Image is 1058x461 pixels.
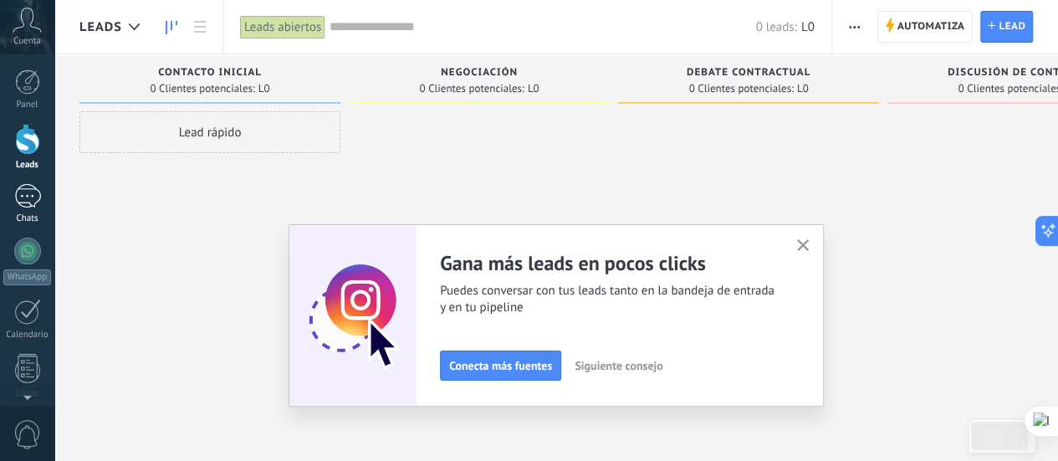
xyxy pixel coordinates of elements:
[440,283,776,316] span: Puedes conversar con tus leads tanto en la bandeja de entrada y en tu pipeline
[440,351,561,381] button: Conecta más fuentes
[186,11,214,44] a: Lista
[79,19,122,35] span: Leads
[688,84,793,94] span: 0 Clientes potenciales:
[150,84,254,94] span: 0 Clientes potenciales:
[3,330,52,341] div: Calendario
[626,67,871,81] div: Debate contractual
[567,353,670,378] button: Siguiente consejo
[79,111,340,153] div: Lead rápido
[687,67,810,79] span: Debate contractual
[3,160,52,171] div: Leads
[3,100,52,110] div: Panel
[449,360,552,371] span: Conecta más fuentes
[999,12,1025,42] span: Lead
[842,11,866,43] button: Más
[877,11,973,43] a: Automatiza
[258,84,270,94] span: L0
[3,269,51,285] div: WhatsApp
[797,84,809,94] span: L0
[158,67,262,79] span: Contacto inicial
[357,67,601,81] div: Negociación
[440,250,776,276] h2: Gana más leads en pocos clicks
[3,213,52,224] div: Chats
[575,360,662,371] span: Siguiente consejo
[13,36,41,47] span: Cuenta
[441,67,518,79] span: Negociación
[897,12,965,42] span: Automatiza
[240,15,325,39] div: Leads abiertos
[801,19,815,35] span: L0
[528,84,539,94] span: L0
[419,84,524,94] span: 0 Clientes potenciales:
[157,11,186,44] a: Leads
[88,67,332,81] div: Contacto inicial
[755,19,796,35] span: 0 leads:
[980,11,1033,43] a: Lead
